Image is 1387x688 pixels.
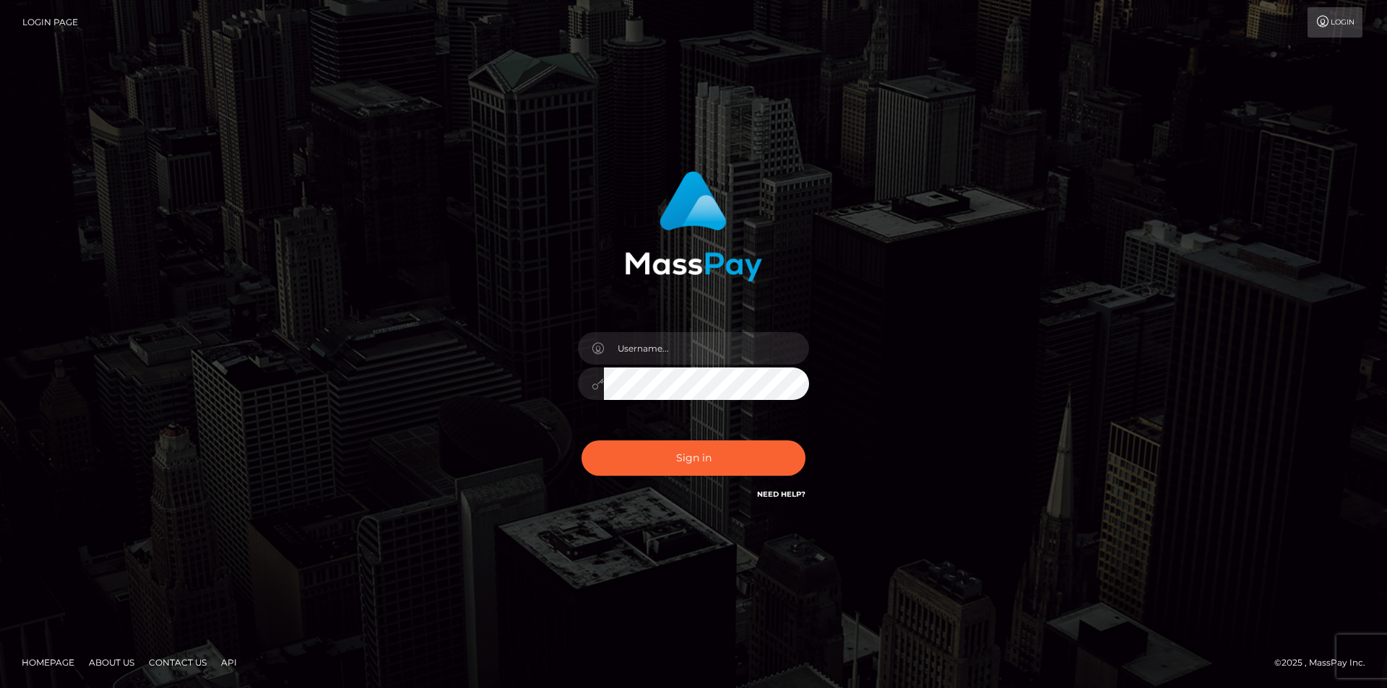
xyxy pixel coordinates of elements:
[757,489,805,499] a: Need Help?
[625,171,762,282] img: MassPay Login
[83,651,140,674] a: About Us
[143,651,212,674] a: Contact Us
[582,440,805,476] button: Sign in
[22,7,78,38] a: Login Page
[1274,655,1376,671] div: © 2025 , MassPay Inc.
[604,332,809,365] input: Username...
[215,651,243,674] a: API
[16,651,80,674] a: Homepage
[1308,7,1362,38] a: Login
